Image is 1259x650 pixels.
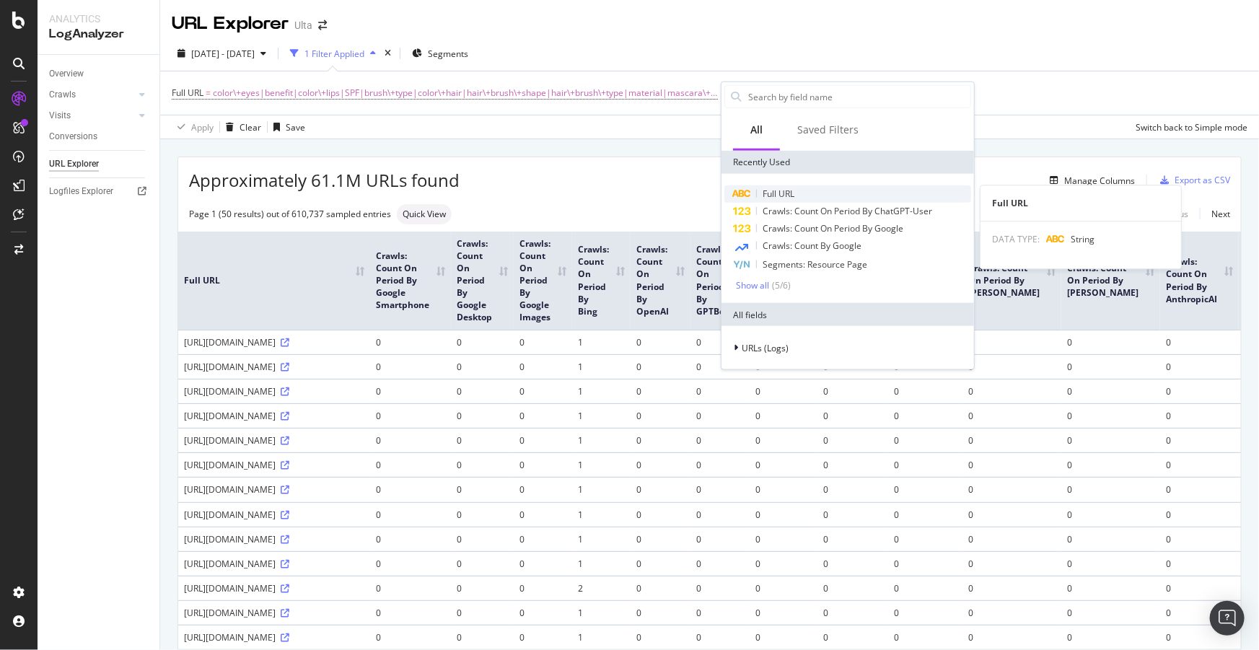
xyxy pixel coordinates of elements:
td: 0 [1061,379,1160,403]
th: Crawls: Count On Period By Google Images: activate to sort column ascending [514,232,572,330]
td: 0 [631,428,690,452]
div: Ulta [294,18,312,32]
td: 0 [690,354,750,379]
td: 0 [888,600,962,625]
td: 0 [370,527,451,551]
td: 0 [962,527,1061,551]
div: Export as CSV [1175,174,1230,186]
div: Crawls [49,87,76,102]
td: 0 [370,576,451,600]
td: 0 [451,428,514,452]
span: Approximately 61.1M URLs found [189,168,460,193]
td: 0 [817,452,888,477]
div: LogAnalyzer [49,26,148,43]
td: 0 [631,477,690,501]
span: Quick View [403,210,446,219]
td: 0 [750,502,817,527]
td: 0 [817,477,888,501]
td: 1 [572,527,631,551]
td: 0 [514,477,572,501]
td: 0 [514,502,572,527]
th: Crawls: Count On Period By GPTBot: activate to sort column ascending [690,232,750,330]
td: 0 [1061,477,1160,501]
td: 2 [572,576,631,600]
td: 0 [631,576,690,600]
td: 0 [690,477,750,501]
td: 0 [817,551,888,576]
th: Crawls: Count On Period By ClaudeBot: activate to sort column ascending [962,232,1061,330]
td: 0 [962,502,1061,527]
td: 0 [1160,527,1239,551]
td: 0 [962,354,1061,379]
div: All fields [721,303,974,326]
button: 1 Filter Applied [284,42,382,65]
td: 0 [1061,576,1160,600]
div: Page 1 (50 results) out of 610,737 sampled entries [189,208,391,220]
div: [URL][DOMAIN_NAME] [184,385,364,398]
div: [URL][DOMAIN_NAME] [184,336,364,348]
th: Crawls: Count On Period By AnthropicAI: activate to sort column ascending [1160,232,1239,330]
td: 0 [631,600,690,625]
td: 0 [690,625,750,649]
td: 1 [572,600,631,625]
td: 1 [572,330,631,354]
td: 0 [370,452,451,477]
td: 0 [690,576,750,600]
td: 0 [451,625,514,649]
td: 0 [1061,600,1160,625]
th: Crawls: Count On Period By Google Smartphone: activate to sort column ascending [370,232,451,330]
div: Recently Used [721,151,974,174]
td: 0 [631,379,690,403]
td: 0 [631,502,690,527]
div: Analytics [49,12,148,26]
td: 0 [631,452,690,477]
td: 0 [514,354,572,379]
td: 0 [690,452,750,477]
td: 0 [750,428,817,452]
td: 0 [888,403,962,428]
a: URL Explorer [49,157,149,172]
td: 0 [888,576,962,600]
button: Switch back to Simple mode [1130,115,1247,139]
td: 0 [451,354,514,379]
a: Visits [49,108,135,123]
td: 0 [962,551,1061,576]
td: 0 [631,354,690,379]
td: 0 [690,403,750,428]
span: Segments: Resource Page [763,258,867,271]
td: 0 [1061,330,1160,354]
td: 0 [817,379,888,403]
td: 0 [690,502,750,527]
td: 0 [370,428,451,452]
div: arrow-right-arrow-left [318,20,327,30]
td: 0 [1061,551,1160,576]
span: DATA TYPE: [992,234,1040,246]
span: Crawls: Count On Period By Google [763,222,903,234]
td: 0 [514,452,572,477]
a: Crawls [49,87,135,102]
a: Logfiles Explorer [49,184,149,199]
button: [DATE] - [DATE] [172,42,272,65]
div: neutral label [397,204,452,224]
td: 0 [750,551,817,576]
td: 0 [631,330,690,354]
div: [URL][DOMAIN_NAME] [184,410,364,422]
td: 0 [1160,625,1239,649]
td: 0 [962,477,1061,501]
td: 0 [750,452,817,477]
td: 0 [962,428,1061,452]
th: Full URL: activate to sort column ascending [178,232,370,330]
td: 0 [370,502,451,527]
td: 0 [962,403,1061,428]
td: 0 [817,600,888,625]
td: 0 [962,452,1061,477]
span: Crawls: Count On Period By ChatGPT-User [763,205,932,217]
td: 0 [817,428,888,452]
span: Crawls: Count By Google [763,240,861,252]
div: Switch back to Simple mode [1136,121,1247,133]
td: 0 [1160,551,1239,576]
td: 0 [750,403,817,428]
div: Saved Filters [797,123,859,137]
td: 0 [888,428,962,452]
td: 0 [631,403,690,428]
